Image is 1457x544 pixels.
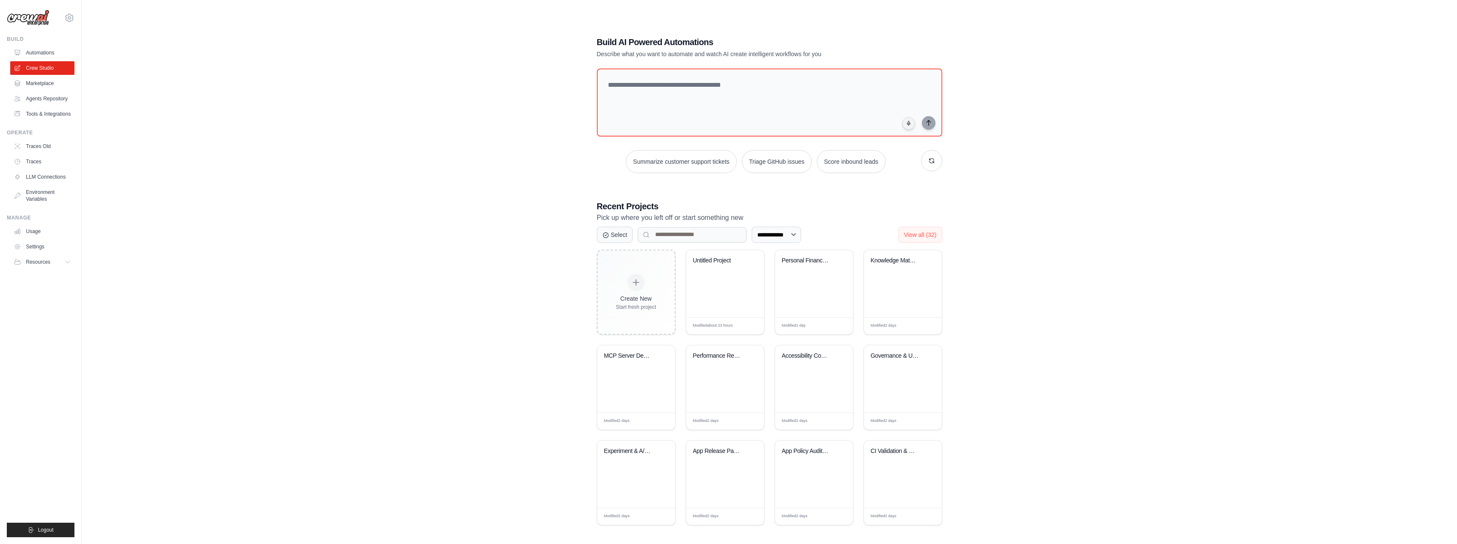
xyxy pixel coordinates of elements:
[693,323,733,329] span: Modified about 23 hours
[604,447,656,455] div: Experiment & A/B Rollout
[782,513,808,519] span: Modified 2 days
[693,257,744,265] div: Untitled Project
[898,227,942,243] button: View all (32)
[782,323,806,329] span: Modified 1 day
[693,352,744,360] div: Performance Regression & SLO Gate
[7,10,49,26] img: Logo
[871,352,922,360] div: Governance & Use-Case Analysis Sync
[10,46,74,60] a: Automations
[871,447,922,455] div: CI Validation & Diff Gate
[10,225,74,238] a: Usage
[921,418,929,424] span: Edit
[655,513,662,520] span: Edit
[10,77,74,90] a: Marketplace
[616,304,656,310] div: Start fresh project
[10,107,74,121] a: Tools & Integrations
[921,513,929,520] span: Edit
[604,352,656,360] div: MCP Server Deployer
[902,117,915,130] button: Click to speak your automation idea
[10,170,74,184] a: LLM Connections
[921,150,942,171] button: Get new suggestions
[604,513,630,519] span: Modified 2 days
[742,150,812,173] button: Triage GitHub issues
[10,185,74,206] a: Environment Variables
[7,214,74,221] div: Manage
[597,200,942,212] h3: Recent Projects
[871,257,922,265] div: Knowledge Materializer from Suggestions
[833,323,840,329] span: Edit
[7,36,74,43] div: Build
[26,259,50,265] span: Resources
[597,50,883,58] p: Describe what you want to automate and watch AI create intelligent workflows for you
[7,523,74,537] button: Logout
[871,513,897,519] span: Modified 2 days
[10,92,74,105] a: Agents Repository
[782,418,808,424] span: Modified 2 days
[597,36,883,48] h1: Build AI Powered Automations
[10,140,74,153] a: Traces Old
[626,150,736,173] button: Summarize customer support tickets
[10,155,74,168] a: Traces
[817,150,886,173] button: Score inbound leads
[693,447,744,455] div: App Release Packaging & Overlay Promotion
[597,212,942,223] p: Pick up where you left off or start something new
[904,231,937,238] span: View all (32)
[744,323,751,329] span: Edit
[744,418,751,424] span: Edit
[782,447,833,455] div: App Policy Audit Gate
[10,255,74,269] button: Resources
[871,418,897,424] span: Modified 2 days
[604,418,630,424] span: Modified 2 days
[10,61,74,75] a: Crew Studio
[693,513,719,519] span: Modified 2 days
[782,352,833,360] div: Accessibility Continuous Gate
[10,240,74,253] a: Settings
[38,527,54,533] span: Logout
[921,323,929,329] span: Edit
[597,227,633,243] button: Select
[782,257,833,265] div: Personal Finance Orchestrator (ING to Sheets to Calendar)
[833,418,840,424] span: Edit
[744,513,751,520] span: Edit
[871,323,897,329] span: Modified 2 days
[655,418,662,424] span: Edit
[7,129,74,136] div: Operate
[833,513,840,520] span: Edit
[616,294,656,303] div: Create New
[693,418,719,424] span: Modified 2 days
